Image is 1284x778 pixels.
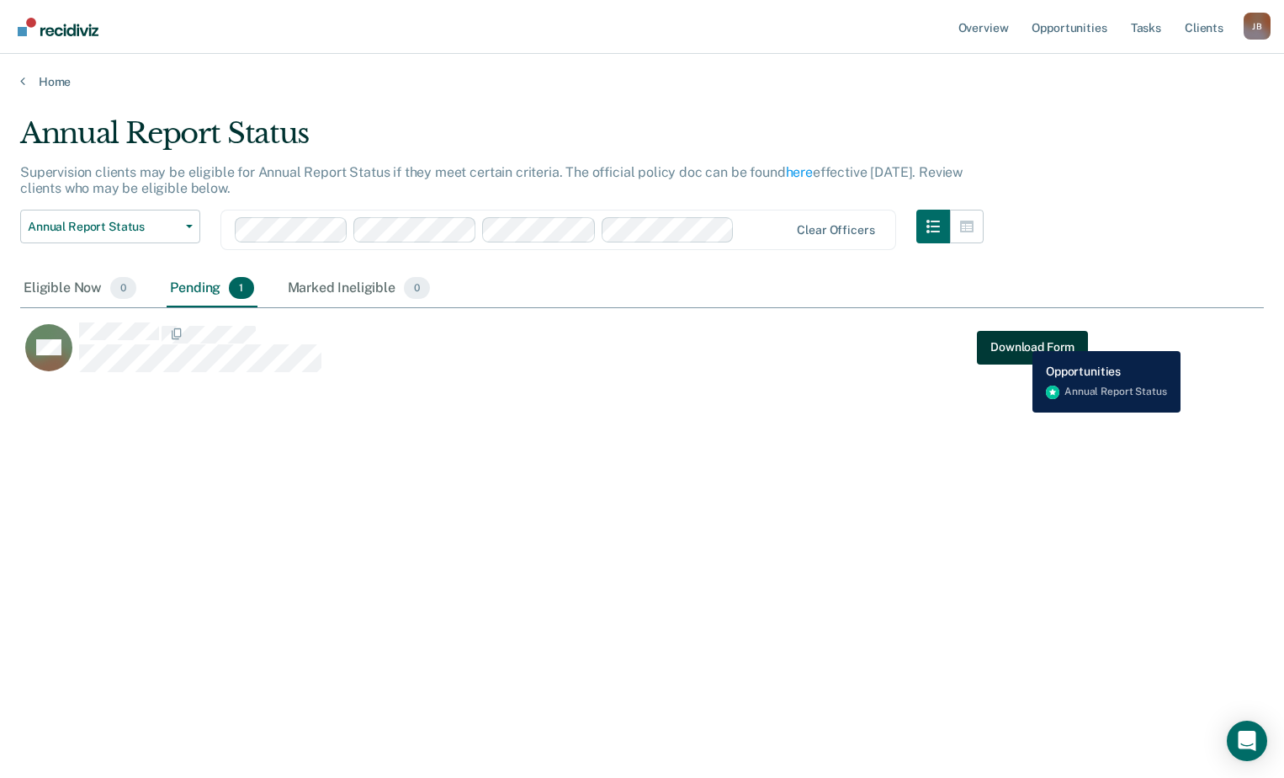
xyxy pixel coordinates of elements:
[110,277,136,299] span: 0
[20,210,200,243] button: Annual Report Status
[284,270,434,307] div: Marked Ineligible0
[18,18,98,36] img: Recidiviz
[20,164,963,196] p: Supervision clients may be eligible for Annual Report Status if they meet certain criteria. The o...
[1227,721,1267,761] div: Open Intercom Messenger
[20,74,1264,89] a: Home
[1244,13,1271,40] button: Profile dropdown button
[977,330,1088,364] button: Download Form
[28,220,179,234] span: Annual Report Status
[20,322,1108,389] div: CaseloadOpportunityCell-02018954
[786,164,813,180] a: here
[20,270,140,307] div: Eligible Now0
[229,277,253,299] span: 1
[1244,13,1271,40] div: J B
[167,270,257,307] div: Pending1
[20,116,984,164] div: Annual Report Status
[977,330,1088,364] a: Navigate to form link
[404,277,430,299] span: 0
[797,223,874,237] div: Clear officers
